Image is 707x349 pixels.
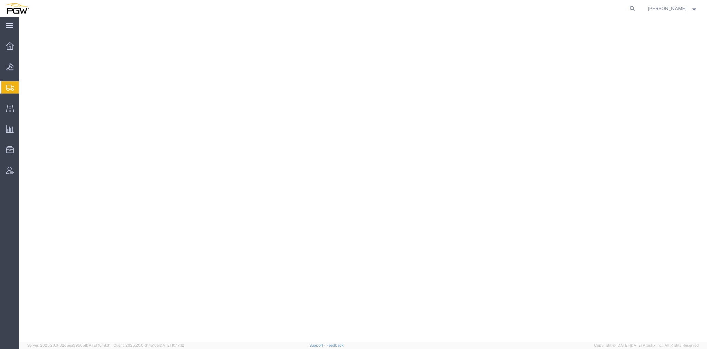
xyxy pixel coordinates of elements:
[159,343,184,347] span: [DATE] 10:17:12
[648,4,698,13] button: [PERSON_NAME]
[309,343,326,347] a: Support
[648,5,687,12] span: Jesse Dawson
[27,343,110,347] span: Server: 2025.20.0-32d5ea39505
[114,343,184,347] span: Client: 2025.20.0-314a16e
[326,343,344,347] a: Feedback
[5,3,29,14] img: logo
[19,17,707,342] iframe: FS Legacy Container
[85,343,110,347] span: [DATE] 10:18:31
[594,343,699,348] span: Copyright © [DATE]-[DATE] Agistix Inc., All Rights Reserved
